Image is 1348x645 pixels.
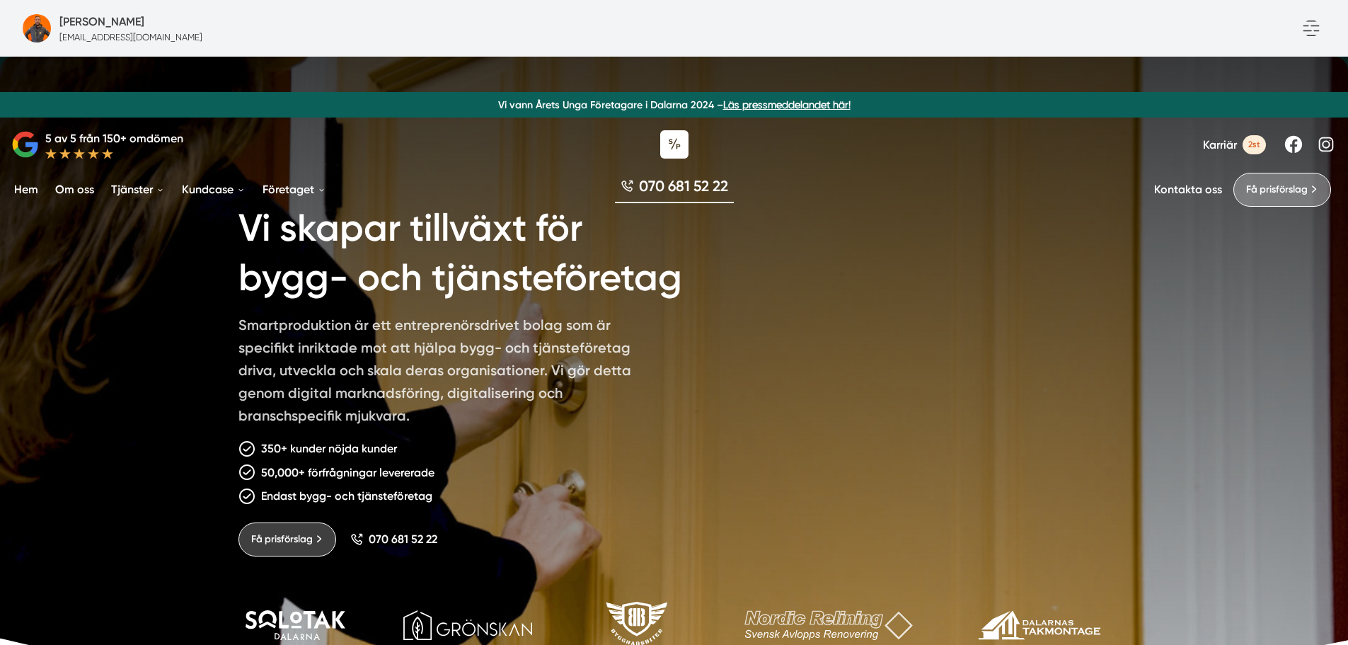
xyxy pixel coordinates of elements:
[23,14,51,42] img: bild-fran-stey-ab
[238,314,646,433] p: Smartproduktion är ett entreprenörsdrivet bolag som är specifikt inriktade mot att hjälpa bygg- o...
[59,13,144,30] h5: Företagsadministratör
[369,532,437,546] span: 070 681 52 22
[238,187,733,314] h1: Vi skapar tillväxt för bygg- och tjänsteföretag
[251,532,313,547] span: Få prisförslag
[179,171,248,207] a: Kundcase
[261,487,432,505] p: Endast bygg- och tjänsteföretag
[238,523,336,556] a: Få prisförslag
[261,440,397,457] p: 350+ kunder nöjda kunder
[1203,135,1266,154] a: Karriär 2st
[45,130,183,147] p: 5 av 5 från 150+ omdömen
[639,176,728,196] span: 070 681 52 22
[1154,183,1222,196] a: Kontakta oss
[59,30,202,44] p: [EMAIL_ADDRESS][DOMAIN_NAME]
[6,98,1342,112] p: Vi vann Årets Unga Företagare i Dalarna 2024 –
[52,171,97,207] a: Om oss
[350,532,437,546] a: 070 681 52 22
[261,464,434,481] p: 50,000+ förfrågningar levererade
[108,171,168,207] a: Tjänster
[1203,138,1237,152] span: Karriär
[11,171,41,207] a: Hem
[615,176,734,203] a: 070 681 52 22
[1246,182,1308,198] span: Få prisförslag
[1233,173,1331,207] a: Få prisförslag
[260,171,329,207] a: Företaget
[723,99,851,110] a: Läs pressmeddelandet här!
[1243,135,1266,154] span: 2st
